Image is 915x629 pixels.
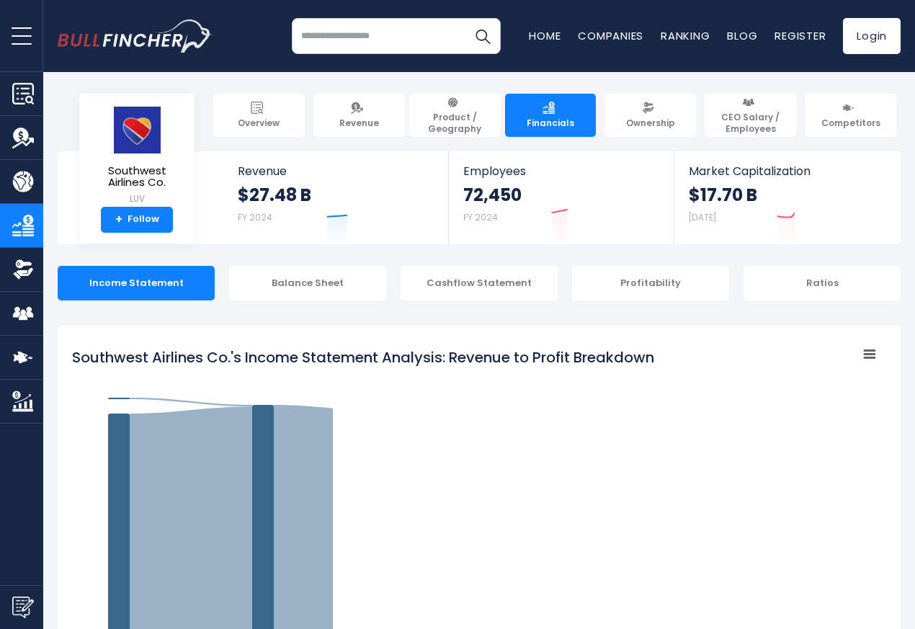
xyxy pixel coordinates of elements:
[58,266,215,300] div: Income Statement
[744,266,901,300] div: Ratios
[229,266,386,300] div: Balance Sheet
[213,94,305,137] a: Overview
[101,207,173,233] a: +Follow
[449,151,673,244] a: Employees 72,450 FY 2024
[661,28,710,43] a: Ranking
[463,211,498,223] small: FY 2024
[505,94,597,137] a: Financials
[604,94,696,137] a: Ownership
[689,164,885,178] span: Market Capitalization
[90,105,184,207] a: Southwest Airlines Co. LUV
[705,94,796,137] a: CEO Salary / Employees
[578,28,643,43] a: Companies
[529,28,561,43] a: Home
[465,18,501,54] button: Search
[843,18,901,54] a: Login
[91,165,183,189] span: Southwest Airlines Co.
[238,164,434,178] span: Revenue
[674,151,899,244] a: Market Capitalization $17.70 B [DATE]
[238,117,280,129] span: Overview
[115,213,122,226] strong: +
[401,266,558,300] div: Cashflow Statement
[821,117,880,129] span: Competitors
[727,28,757,43] a: Blog
[238,184,311,206] strong: $27.48 B
[339,117,379,129] span: Revenue
[58,19,213,53] a: Go to homepage
[572,266,729,300] div: Profitability
[689,211,716,223] small: [DATE]
[527,117,574,129] span: Financials
[238,211,272,223] small: FY 2024
[409,94,501,137] a: Product / Geography
[313,94,405,137] a: Revenue
[805,94,896,137] a: Competitors
[12,259,34,280] img: Ownership
[711,112,790,134] span: CEO Salary / Employees
[463,184,522,206] strong: 72,450
[58,19,213,53] img: bullfincher logo
[72,347,654,367] tspan: Southwest Airlines Co.'s Income Statement Analysis: Revenue to Profit Breakdown
[775,28,826,43] a: Register
[91,192,183,205] small: LUV
[626,117,675,129] span: Ownership
[463,164,659,178] span: Employees
[689,184,757,206] strong: $17.70 B
[223,151,449,244] a: Revenue $27.48 B FY 2024
[416,112,494,134] span: Product / Geography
